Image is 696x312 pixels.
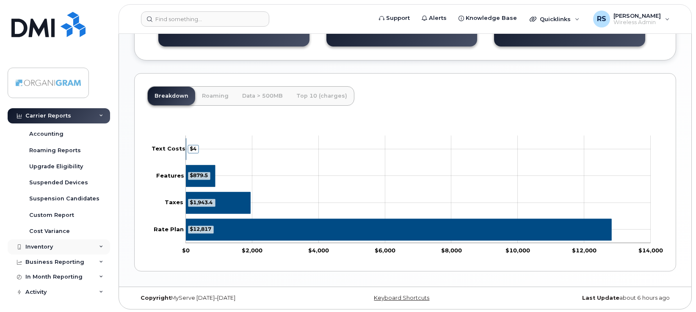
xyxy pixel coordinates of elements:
[190,199,213,205] tspan: $1,943.4
[182,246,190,253] tspan: $0
[148,87,195,105] a: Breakdown
[495,295,676,301] div: about 6 hours ago
[152,135,663,253] g: Chart
[441,246,462,253] tspan: $8,000
[290,87,354,105] a: Top 10 (charges)
[638,246,663,253] tspan: $14,000
[524,11,586,27] div: Quicklinks
[195,87,235,105] a: Roaming
[453,10,523,27] a: Knowledge Base
[572,246,597,253] tspan: $12,000
[134,295,315,301] div: MyServe [DATE]–[DATE]
[506,246,530,253] tspan: $10,000
[582,295,619,301] strong: Last Update
[235,87,290,105] a: Data > 500MB
[154,225,184,232] tspan: Rate Plan
[613,12,661,19] span: [PERSON_NAME]
[540,16,571,22] span: Quicklinks
[190,145,196,151] tspan: $4
[152,145,185,152] tspan: Text Costs
[156,172,184,178] tspan: Features
[587,11,676,27] div: Ramzi Saba
[386,14,410,22] span: Support
[242,246,263,253] tspan: $2,000
[597,14,606,24] span: RS
[466,14,517,22] span: Knowledge Base
[374,295,429,301] a: Keyboard Shortcuts
[373,10,416,27] a: Support
[165,199,183,205] tspan: Taxes
[141,11,269,27] input: Find something...
[186,138,611,240] g: Series
[613,19,661,26] span: Wireless Admin
[309,246,329,253] tspan: $4,000
[141,295,171,301] strong: Copyright
[416,10,453,27] a: Alerts
[190,172,208,178] tspan: $879.5
[375,246,395,253] tspan: $6,000
[429,14,447,22] span: Alerts
[190,226,211,232] tspan: $12,817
